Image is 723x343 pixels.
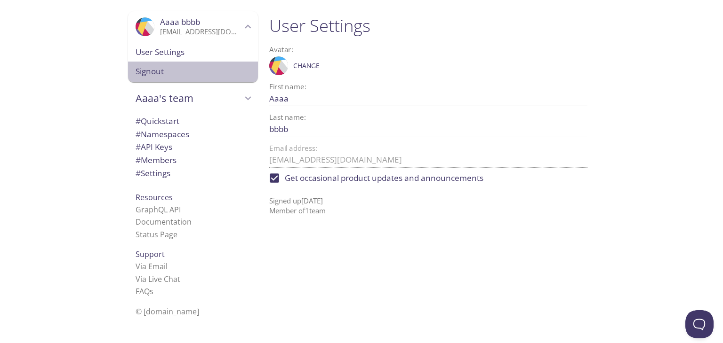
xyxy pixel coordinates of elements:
span: Settings [136,168,170,179]
div: Signout [128,62,258,82]
span: # [136,116,141,126]
div: Members [128,154,258,167]
div: Contact us if you need to change your email [269,145,587,168]
div: Aaaa's team [128,86,258,110]
a: FAQ [136,286,153,296]
a: Via Live Chat [136,274,180,284]
span: Change [293,60,320,71]
span: Aaaa's team [136,92,242,105]
label: First name: [269,83,306,90]
span: User Settings [136,46,250,58]
span: Signout [136,65,250,78]
span: # [136,141,141,152]
a: Via Email [136,261,168,272]
span: # [136,155,141,165]
div: Team Settings [128,167,258,180]
span: API Keys [136,141,172,152]
div: Quickstart [128,115,258,128]
span: Aaaa bbbb [160,16,200,27]
p: [EMAIL_ADDRESS][DOMAIN_NAME] [160,27,242,37]
span: Quickstart [136,116,179,126]
span: © [DOMAIN_NAME] [136,306,199,317]
div: User Settings [128,42,258,62]
label: Avatar: [269,46,549,53]
a: Status Page [136,229,177,240]
a: GraphQL API [136,204,181,215]
span: Support [136,249,165,259]
span: Resources [136,192,173,203]
div: Namespaces [128,128,258,141]
span: # [136,129,141,140]
span: Namespaces [136,129,189,140]
label: Email address: [269,145,317,152]
p: Signed up [DATE] Member of 1 team [269,188,587,216]
iframe: Help Scout Beacon - Open [685,310,714,338]
span: Members [136,155,177,165]
span: Get occasional product updates and announcements [285,172,483,184]
div: Aaaa bbbb [128,11,258,42]
h1: User Settings [269,15,587,36]
button: Change [291,58,322,73]
span: s [150,286,153,296]
span: # [136,168,141,179]
label: Last name: [269,114,306,121]
a: Documentation [136,217,192,227]
div: API Keys [128,140,258,154]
